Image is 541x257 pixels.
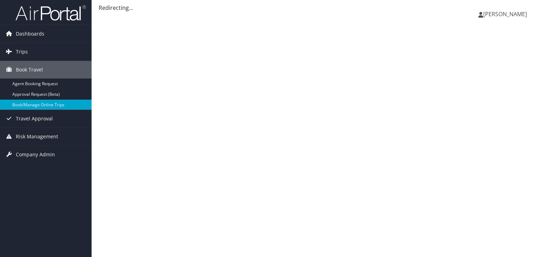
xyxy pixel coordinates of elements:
a: [PERSON_NAME] [478,4,534,25]
span: Dashboards [16,25,44,43]
img: airportal-logo.png [15,5,86,21]
span: Travel Approval [16,110,53,127]
span: Risk Management [16,128,58,145]
span: Trips [16,43,28,61]
span: [PERSON_NAME] [483,10,527,18]
div: Redirecting... [99,4,534,12]
span: Book Travel [16,61,43,79]
span: Company Admin [16,146,55,163]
